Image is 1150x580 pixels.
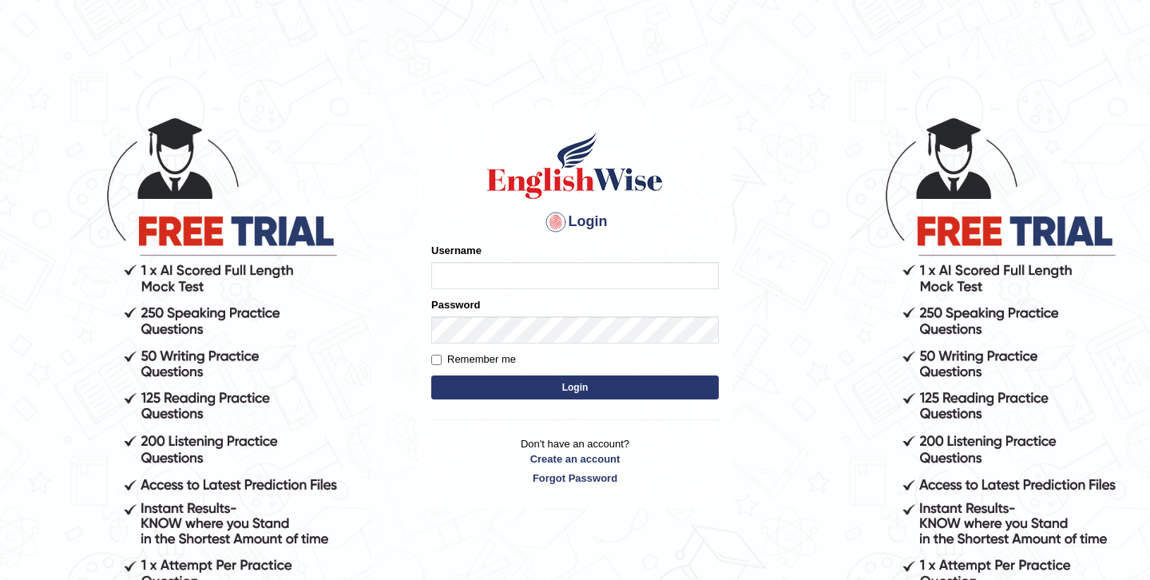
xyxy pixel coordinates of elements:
a: Create an account [431,451,719,467]
img: Logo of English Wise sign in for intelligent practice with AI [484,129,666,201]
input: Remember me [431,355,442,365]
p: Don't have an account? [431,436,719,486]
a: Forgot Password [431,471,719,486]
label: Username [431,243,482,258]
button: Login [431,375,719,399]
label: Password [431,297,480,312]
h4: Login [431,209,719,235]
label: Remember me [431,352,516,367]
